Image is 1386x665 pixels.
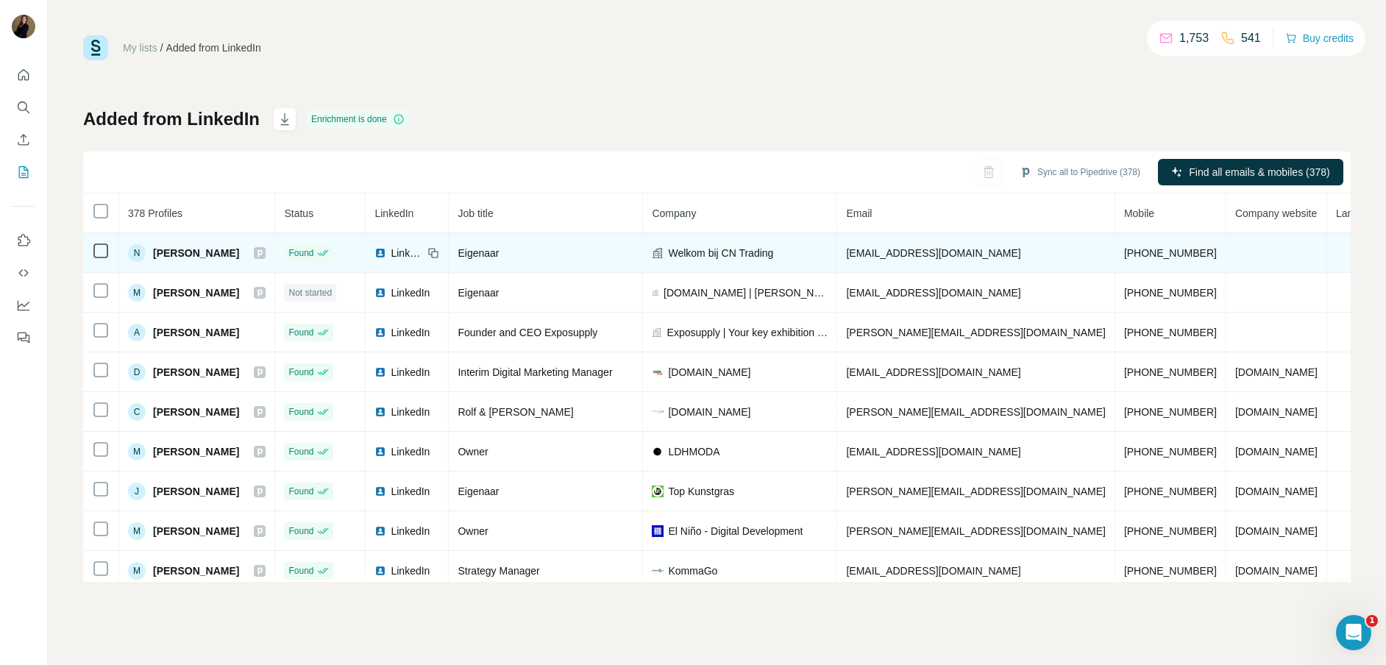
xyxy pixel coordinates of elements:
span: Found [288,485,313,498]
button: Buy credits [1285,28,1354,49]
span: Mobile [1124,207,1154,219]
button: Find all emails & mobiles (378) [1158,159,1343,185]
span: Company website [1235,207,1317,219]
span: Found [288,405,313,419]
span: [PHONE_NUMBER] [1124,525,1217,537]
img: LinkedIn logo [374,247,386,259]
span: Interim Digital Marketing Manager [458,366,612,378]
div: M [128,562,146,580]
span: [DOMAIN_NAME] [668,405,750,419]
span: Found [288,366,313,379]
span: [PHONE_NUMBER] [1124,327,1217,338]
span: Eigenaar [458,247,499,259]
span: KommaGo [668,563,717,578]
img: LinkedIn logo [374,525,386,537]
p: 1,753 [1179,29,1209,47]
span: Job title [458,207,493,219]
div: N [128,244,146,262]
span: Found [288,564,313,577]
img: company-logo [652,486,664,497]
span: [PHONE_NUMBER] [1124,565,1217,577]
span: [PERSON_NAME] [153,246,239,260]
div: A [128,324,146,341]
span: Company [652,207,696,219]
img: LinkedIn logo [374,486,386,497]
span: [DOMAIN_NAME] [1235,406,1318,418]
div: J [128,483,146,500]
span: [DOMAIN_NAME] [1235,446,1318,458]
span: [PHONE_NUMBER] [1124,486,1217,497]
span: Eigenaar [458,287,499,299]
div: Enrichment is done [307,110,409,128]
span: [PERSON_NAME] [153,484,239,499]
div: C [128,403,146,421]
img: LinkedIn logo [374,327,386,338]
button: Dashboard [12,292,35,319]
span: Welkom bij CN Trading [668,246,773,260]
img: LinkedIn logo [374,446,386,458]
span: [PERSON_NAME] [153,405,239,419]
img: LinkedIn logo [374,565,386,577]
span: [DOMAIN_NAME] [668,365,750,380]
iframe: Intercom live chat [1336,615,1371,650]
span: Owner [458,525,488,537]
button: Sync all to Pipedrive (378) [1009,161,1151,183]
span: LinkedIn [391,563,430,578]
span: [PERSON_NAME][EMAIL_ADDRESS][DOMAIN_NAME] [846,486,1105,497]
span: [PERSON_NAME] [153,365,239,380]
span: [DOMAIN_NAME] [1235,366,1318,378]
span: [PERSON_NAME] [153,325,239,340]
span: [PHONE_NUMBER] [1124,366,1217,378]
span: Find all emails & mobiles (378) [1189,165,1329,179]
span: [DOMAIN_NAME] [1235,565,1318,577]
img: LinkedIn logo [374,366,386,378]
img: company-logo [652,406,664,418]
button: Use Surfe on LinkedIn [12,227,35,254]
span: [DOMAIN_NAME] [1235,486,1318,497]
span: LinkedIn [391,246,423,260]
div: M [128,443,146,460]
span: Exposupply | Your key exhibition partner [667,325,828,340]
button: Use Surfe API [12,260,35,286]
span: [EMAIL_ADDRESS][DOMAIN_NAME] [846,366,1020,378]
img: company-logo [652,525,664,537]
span: [EMAIL_ADDRESS][DOMAIN_NAME] [846,247,1020,259]
img: company-logo [652,366,664,378]
span: Eigenaar [458,486,499,497]
span: [DOMAIN_NAME] [1235,525,1318,537]
button: My lists [12,159,35,185]
img: company-logo [652,446,664,458]
span: [PHONE_NUMBER] [1124,446,1217,458]
span: [PHONE_NUMBER] [1124,287,1217,299]
button: Quick start [12,62,35,88]
button: Feedback [12,324,35,351]
span: [PHONE_NUMBER] [1124,406,1217,418]
span: Found [288,326,313,339]
img: LinkedIn logo [374,287,386,299]
span: [EMAIL_ADDRESS][DOMAIN_NAME] [846,287,1020,299]
span: Landline [1336,207,1375,219]
span: [EMAIL_ADDRESS][DOMAIN_NAME] [846,446,1020,458]
span: Found [288,445,313,458]
img: company-logo [652,565,664,577]
span: [EMAIL_ADDRESS][DOMAIN_NAME] [846,565,1020,577]
span: Email [846,207,872,219]
img: LinkedIn logo [374,406,386,418]
li: / [160,40,163,55]
span: LinkedIn [391,524,430,538]
span: LinkedIn [374,207,413,219]
span: Strategy Manager [458,565,539,577]
span: Founder and CEO Exposupply [458,327,597,338]
span: [PERSON_NAME][EMAIL_ADDRESS][DOMAIN_NAME] [846,327,1105,338]
span: Not started [288,286,332,299]
span: Found [288,524,313,538]
span: Owner [458,446,488,458]
span: [PERSON_NAME] [153,285,239,300]
span: [PERSON_NAME] [153,444,239,459]
div: D [128,363,146,381]
div: M [128,522,146,540]
span: 378 Profiles [128,207,182,219]
span: LinkedIn [391,405,430,419]
span: [PHONE_NUMBER] [1124,247,1217,259]
span: [DOMAIN_NAME] | [PERSON_NAME] & [PERSON_NAME] [664,285,828,300]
